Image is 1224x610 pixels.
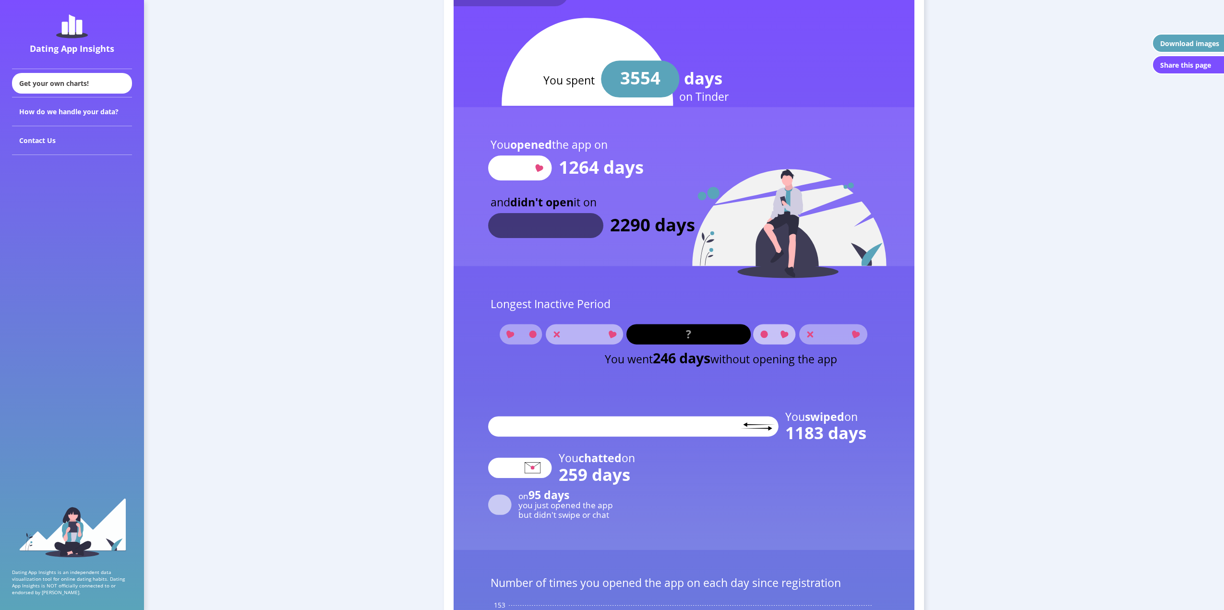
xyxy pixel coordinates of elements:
[559,463,630,486] text: 259 days
[578,451,622,466] tspan: chatted
[491,194,597,210] text: and
[785,422,866,444] text: 1183 days
[622,451,635,466] tspan: on
[12,569,132,596] p: Dating App Insights is an independent data visualization tool for online dating habits. Dating Ap...
[559,155,644,179] text: 1264 days
[805,409,844,424] tspan: swiped
[1152,34,1224,53] button: Download images
[543,73,595,88] text: You spent
[844,409,858,424] tspan: on
[1160,60,1211,70] div: Share this page
[518,509,609,520] text: but didn't swipe or chat
[679,89,729,104] text: on Tinder
[605,348,837,367] text: You went
[12,126,132,155] div: Contact Us
[56,14,88,38] img: dating-app-insights-logo.5abe6921.svg
[686,326,691,342] text: ?
[610,213,695,237] text: 2290 days
[518,488,569,503] text: on
[494,601,505,610] tspan: 153
[1152,55,1224,74] button: Share this page
[518,500,613,511] text: you just opened the app
[491,575,841,590] text: Number of times you opened the app on each day since registration
[574,194,597,210] tspan: it on
[12,97,132,126] div: How do we handle your data?
[653,348,710,367] tspan: 246 days
[620,66,660,90] text: 3554
[528,488,569,503] tspan: 95 days
[1160,39,1219,48] div: Download images
[491,137,608,152] text: You
[710,351,837,367] tspan: without opening the app
[12,73,132,94] div: Get your own charts!
[18,497,126,557] img: sidebar_girl.91b9467e.svg
[559,451,635,466] text: You
[14,43,130,54] div: Dating App Insights
[510,137,552,152] tspan: opened
[510,194,574,210] tspan: didn't open
[684,67,722,90] text: days
[491,296,611,311] text: Longest Inactive Period
[552,137,608,152] tspan: the app on
[785,409,858,424] text: You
